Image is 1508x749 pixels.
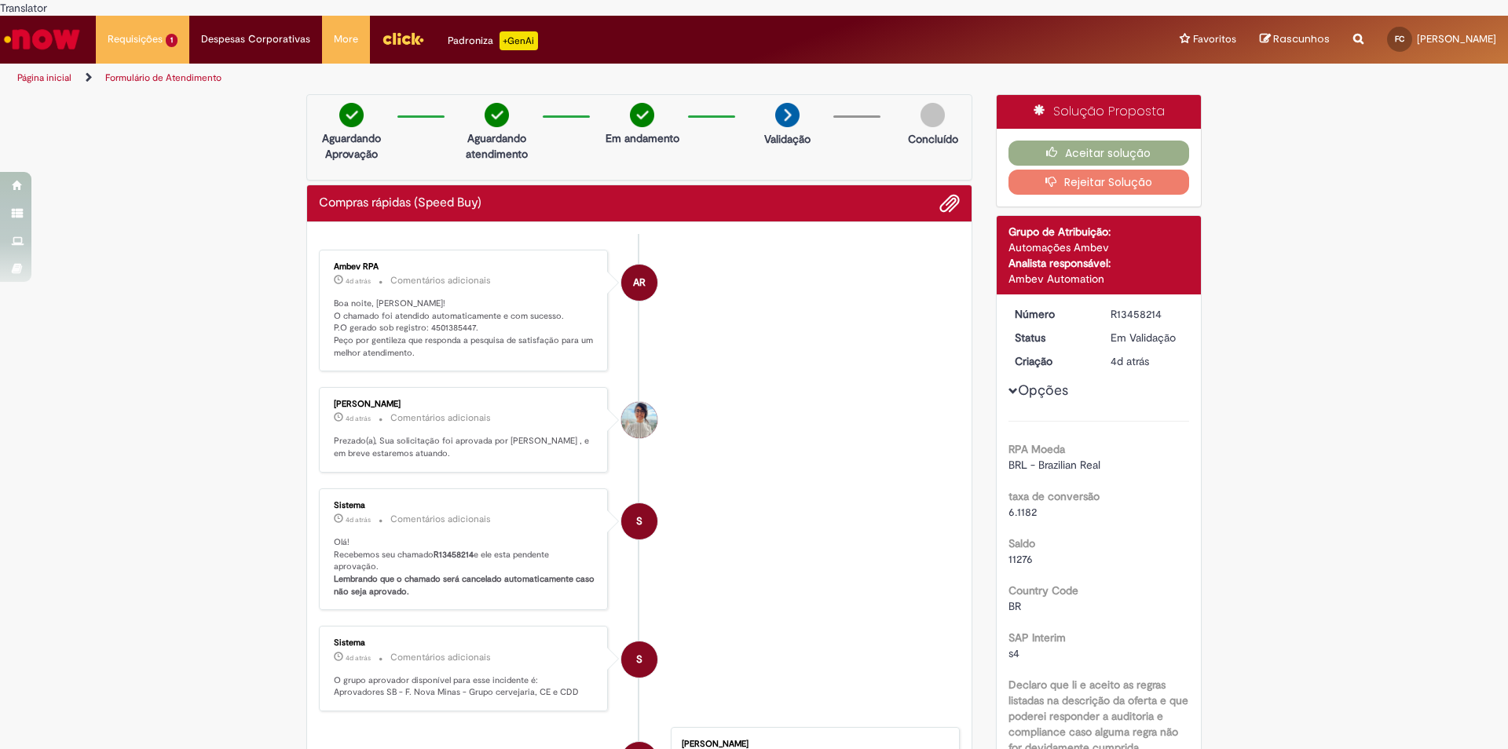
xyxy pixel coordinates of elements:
[390,274,491,287] small: Comentários adicionais
[1375,16,1508,63] a: FC [PERSON_NAME]
[1008,239,1190,255] div: Automações Ambev
[500,31,538,50] p: +GenAi
[1003,353,1100,369] dt: Criação
[1008,552,1033,566] span: 11276
[17,71,71,84] a: Página inicial
[1008,536,1035,550] b: Saldo
[1168,16,1248,64] ul: Menu Cabeçalho
[1417,32,1496,46] span: [PERSON_NAME]
[319,196,481,210] h2: Compras rápidas (Speed Buy) Histórico de tíquete
[1008,646,1019,660] span: s4
[1008,630,1066,645] b: SAP Interim
[1008,255,1190,271] div: Analista responsável:
[189,16,322,63] a: Despesas Corporativas :
[1395,34,1404,44] span: FC
[1008,271,1190,287] div: Ambev Automation
[334,638,595,648] div: Sistema
[322,16,370,63] a: More : 4
[448,31,538,50] div: Padroniza
[322,16,370,64] ul: Menu Cabeçalho
[1008,442,1065,456] b: RPA Moeda
[1111,354,1149,368] time: 28/08/2025 14:23:22
[12,64,994,93] ul: Trilhas de página
[1008,489,1100,503] b: taxa de conversão
[334,674,595,699] p: O grupo aprovador disponível para esse incidente é: Aprovadores SB - F. Nova Minas - Grupo cervej...
[764,131,811,147] p: Validação
[334,31,358,47] span: More
[346,653,371,663] span: 4d atrás
[1193,31,1236,47] span: Favoritos
[346,653,371,663] time: 28/08/2025 14:23:31
[630,103,654,127] img: check-circle-green.png
[166,34,178,47] span: 1
[682,740,943,749] div: [PERSON_NAME]
[346,414,371,423] span: 4d atrás
[908,131,958,147] p: Concluído
[939,193,960,214] button: Adicionar anexos
[1008,458,1100,472] span: BRL - Brazilian Real
[459,130,535,162] p: Aguardando atendimento
[621,265,657,301] div: Ambev RPA
[1003,330,1100,345] dt: Status
[775,103,800,127] img: arrow-next.png
[436,16,550,64] ul: Menu Cabeçalho
[1008,505,1037,519] span: 6.1182
[636,641,642,678] span: S
[1008,170,1190,195] button: Rejeitar Solução
[1111,306,1184,322] div: R13458214
[108,31,163,47] span: Requisições
[485,103,509,127] img: check-circle-green.png
[313,130,390,162] p: Aguardando Aprovação
[1008,599,1021,613] span: BR
[390,513,491,526] small: Comentários adicionais
[334,435,595,459] p: Prezado(a), Sua solicitação foi aprovada por [PERSON_NAME] , e em breve estaremos atuando.
[1111,330,1184,345] div: Em Validação
[1353,16,1363,44] i: Search from all sources
[621,641,657,678] div: System
[1260,32,1330,47] a: Rascunhos
[1111,353,1184,369] div: 28/08/2025 14:23:22
[346,414,371,423] time: 28/08/2025 14:35:51
[636,502,642,540] span: S
[997,95,1202,129] div: Solução Proposta
[334,536,595,598] p: Olá! Recebemos seu chamado e ele esta pendente aprovação.
[346,515,371,524] span: 4d atrás
[370,16,436,64] ul: Menu Cabeçalho
[334,262,595,272] div: Ambev RPA
[1008,141,1190,166] button: Aceitar solução
[334,501,595,510] div: Sistema
[96,16,189,63] a: Requisições : 1
[2,24,82,55] img: ServiceNow
[334,573,597,597] b: Lembrando que o chamado será cancelado automaticamente caso não seja aprovado.
[621,503,657,539] div: System
[201,31,310,47] span: Despesas Corporativas
[1008,224,1190,239] div: Grupo de Atribuição:
[382,27,424,50] img: click_logo_yellow_360x200.png
[921,103,945,127] img: img-circle-grey.png
[434,549,474,561] b: R13458214
[633,264,646,301] span: AR
[334,298,595,360] p: Boa noite, [PERSON_NAME]! O chamado foi atendido automaticamente e com sucesso. P.O gerado sob re...
[334,400,595,409] div: [PERSON_NAME]
[621,402,657,438] div: Luana Duarte Martins
[105,71,221,84] a: Formulário de Atendimento
[1111,354,1149,368] span: 4d atrás
[346,276,371,286] time: 28/08/2025 19:34:13
[390,651,491,664] small: Comentários adicionais
[1008,583,1078,597] b: Country Code
[189,16,322,64] ul: Menu Cabeçalho
[339,103,364,127] img: check-circle-green.png
[346,515,371,524] time: 28/08/2025 14:23:35
[1168,16,1248,63] a: Favoritos : 0
[96,16,189,64] ul: Menu Cabeçalho
[346,276,371,286] span: 4d atrás
[1273,31,1330,46] span: Rascunhos
[606,130,679,146] p: Em andamento
[390,411,491,425] small: Comentários adicionais
[1003,306,1100,322] dt: Número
